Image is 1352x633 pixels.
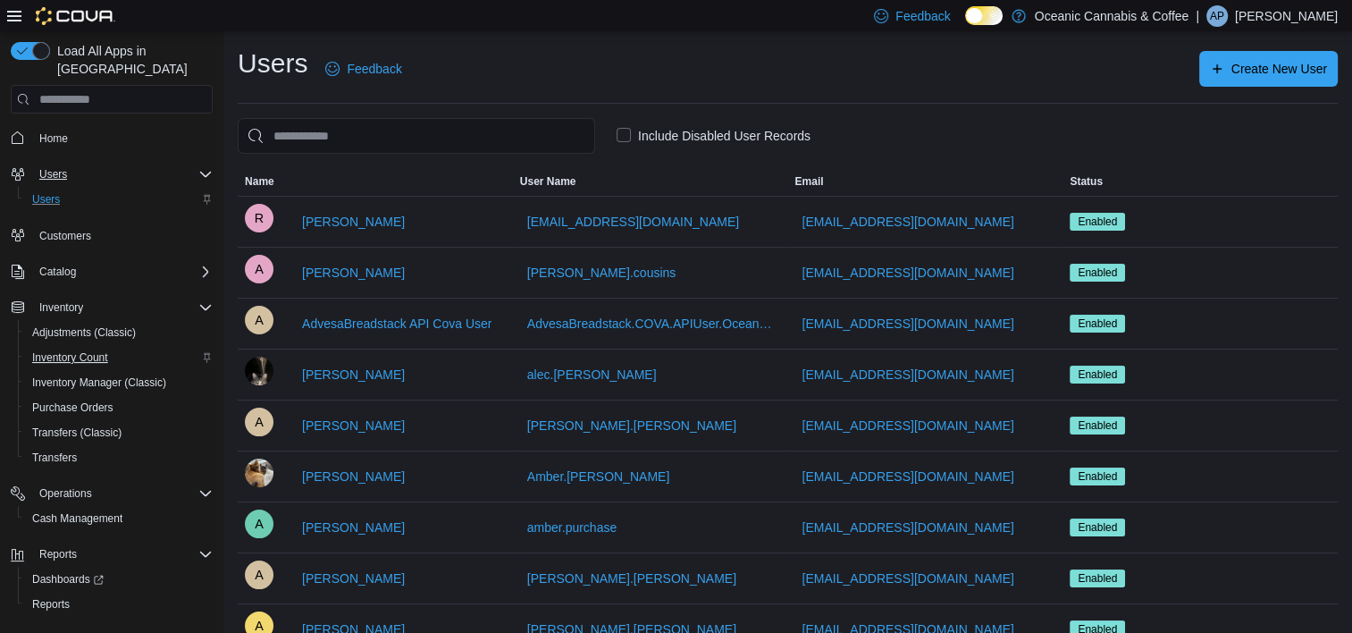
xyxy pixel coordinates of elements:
[527,417,736,435] span: [PERSON_NAME].[PERSON_NAME]
[1078,468,1117,485] span: Enabled
[795,204,1021,240] button: [EMAIL_ADDRESS][DOMAIN_NAME]
[32,261,213,283] span: Catalog
[520,357,664,392] button: alec.[PERSON_NAME]
[1070,366,1125,384] span: Enabled
[1199,51,1338,87] button: Create New User
[255,306,264,334] span: A
[347,60,401,78] span: Feedback
[520,174,576,189] span: User Name
[245,459,273,487] div: Amber
[32,597,70,612] span: Reports
[520,306,781,342] button: AdvesaBreadstack.COVA.APIUser.OceanicCannabisCoffee
[32,572,104,587] span: Dashboards
[25,189,213,210] span: Users
[795,306,1021,342] button: [EMAIL_ADDRESS][DOMAIN_NAME]
[795,255,1021,291] button: [EMAIL_ADDRESS][DOMAIN_NAME]
[4,162,220,187] button: Users
[1070,213,1125,231] span: Enabled
[255,408,264,436] span: A
[25,422,213,443] span: Transfers (Classic)
[1070,174,1103,189] span: Status
[18,592,220,617] button: Reports
[1078,519,1117,536] span: Enabled
[32,325,136,340] span: Adjustments (Classic)
[25,422,129,443] a: Transfers (Classic)
[1070,315,1125,333] span: Enabled
[795,174,824,189] span: Email
[1078,418,1117,434] span: Enabled
[32,164,74,185] button: Users
[1206,5,1228,27] div: Alycia Pynn
[25,322,213,343] span: Adjustments (Classic)
[18,187,220,212] button: Users
[25,347,115,368] a: Inventory Count
[965,6,1003,25] input: Dark Mode
[25,594,77,615] a: Reports
[18,395,220,420] button: Purchase Orders
[1078,265,1117,281] span: Enabled
[255,255,264,283] span: A
[36,7,115,25] img: Cova
[32,544,84,565] button: Reports
[32,544,213,565] span: Reports
[255,561,264,589] span: A
[527,213,739,231] span: [EMAIL_ADDRESS][DOMAIN_NAME]
[32,225,98,247] a: Customers
[25,569,111,590] a: Dashboards
[39,547,77,561] span: Reports
[18,567,220,592] a: Dashboards
[295,459,412,494] button: [PERSON_NAME]
[802,417,1014,435] span: [EMAIL_ADDRESS][DOMAIN_NAME]
[802,366,1014,384] span: [EMAIL_ADDRESS][DOMAIN_NAME]
[295,255,412,291] button: [PERSON_NAME]
[25,508,130,529] a: Cash Management
[25,569,213,590] span: Dashboards
[527,315,774,333] span: AdvesaBreadstack.COVA.APIUser.OceanicCannabisCoffee
[4,295,220,320] button: Inventory
[617,125,810,147] label: Include Disabled User Records
[1210,5,1224,27] span: AP
[39,300,83,315] span: Inventory
[302,213,405,231] span: [PERSON_NAME]
[1035,5,1189,27] p: Oceanic Cannabis & Coffee
[32,261,83,283] button: Catalog
[39,131,68,146] span: Home
[1078,367,1117,383] span: Enabled
[32,483,213,504] span: Operations
[802,468,1014,485] span: [EMAIL_ADDRESS][DOMAIN_NAME]
[25,397,213,418] span: Purchase Orders
[1070,264,1125,282] span: Enabled
[245,174,274,189] span: Name
[245,306,273,334] div: AdvesaBreadstack
[295,510,412,545] button: [PERSON_NAME]
[25,594,213,615] span: Reports
[39,486,92,501] span: Operations
[25,372,173,393] a: Inventory Manager (Classic)
[295,204,412,240] button: [PERSON_NAME]
[802,213,1014,231] span: [EMAIL_ADDRESS][DOMAIN_NAME]
[895,7,950,25] span: Feedback
[245,510,273,538] div: Amber-Lynn
[32,451,77,465] span: Transfers
[527,570,736,587] span: [PERSON_NAME].[PERSON_NAME]
[302,570,405,587] span: [PERSON_NAME]
[520,255,684,291] button: [PERSON_NAME].cousins
[802,315,1014,333] span: [EMAIL_ADDRESS][DOMAIN_NAME]
[520,510,624,545] button: amber.purchase
[32,128,75,149] a: Home
[32,350,108,365] span: Inventory Count
[295,561,412,596] button: [PERSON_NAME]
[25,397,121,418] a: Purchase Orders
[25,372,213,393] span: Inventory Manager (Classic)
[39,229,91,243] span: Customers
[32,376,166,390] span: Inventory Manager (Classic)
[1070,468,1125,485] span: Enabled
[302,468,405,485] span: [PERSON_NAME]
[302,264,405,282] span: [PERSON_NAME]
[1235,5,1338,27] p: [PERSON_NAME]
[25,447,213,468] span: Transfers
[18,370,220,395] button: Inventory Manager (Classic)
[18,345,220,370] button: Inventory Count
[4,481,220,506] button: Operations
[802,570,1014,587] span: [EMAIL_ADDRESS][DOMAIN_NAME]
